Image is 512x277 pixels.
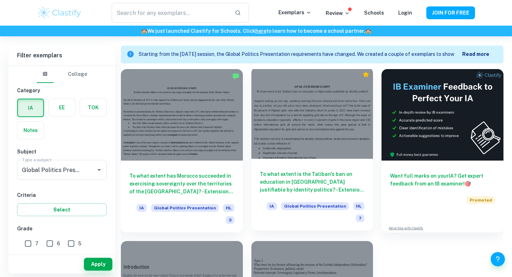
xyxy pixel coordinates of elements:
[365,28,371,34] span: 🏫
[382,69,503,232] a: Want full marks on yourIA? Get expert feedback from an IB examiner!PromotedAdvertise with Clastify
[226,216,234,224] span: 3
[80,99,106,116] button: TOK
[364,10,384,16] a: Schools
[139,51,462,58] p: Starting from the [DATE] session, the Global Politics Presentation requirements have changed. We ...
[491,252,505,266] button: Help and Feedback
[260,170,365,194] h6: To what extent is the Taliban's ban on education in [GEOGRAPHIC_DATA] justifiable by identity pol...
[326,9,350,17] p: Review
[389,226,423,231] a: Advertise with Clastify
[68,66,87,83] button: College
[1,27,511,35] h6: We just launched Clastify for Schools. Click to learn how to become a school partner.
[49,99,75,116] button: EE
[17,191,107,199] h6: Criteria
[278,9,311,16] p: Exemplars
[17,225,107,232] h6: Grade
[141,28,147,34] span: 🏫
[462,51,489,57] b: Read more
[281,202,349,210] span: Global Politics Presentation
[121,69,243,232] a: To what extent has Morocco succeeded in exercising sovereignty over the territories of the [GEOGR...
[129,172,234,195] h6: To what extent has Morocco succeeded in exercising sovereignty over the territories of the [GEOGR...
[17,203,107,216] button: Select
[35,240,38,247] span: 7
[255,28,266,34] a: here
[465,181,471,187] span: 🎯
[223,204,234,212] span: HL
[112,3,229,23] input: Search for any exemplars...
[267,202,277,210] span: IA
[17,122,44,139] button: Notes
[390,172,495,188] h6: Want full marks on your IA ? Get expert feedback from an IB examiner!
[37,66,54,83] button: IB
[22,157,52,163] label: Type a subject
[251,69,373,232] a: To what extent is the Taliban's ban on education in [GEOGRAPHIC_DATA] justifiable by identity pol...
[356,214,364,222] span: 7
[382,69,503,161] img: Thumbnail
[37,6,82,20] img: Clastify logo
[426,6,475,19] button: JOIN FOR FREE
[37,66,87,83] div: Filter type choice
[398,10,412,16] a: Login
[467,196,495,204] span: Promoted
[151,204,219,212] span: Global Politics Presentation
[94,165,104,175] button: Open
[78,240,81,247] span: 5
[137,204,147,212] span: IA
[9,46,115,66] h6: Filter exemplars
[17,148,107,156] h6: Subject
[353,202,364,210] span: HL
[362,71,369,78] div: Premium
[84,258,112,271] button: Apply
[57,240,60,247] span: 6
[18,99,43,116] button: IA
[232,73,239,80] img: Marked
[17,87,107,94] h6: Category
